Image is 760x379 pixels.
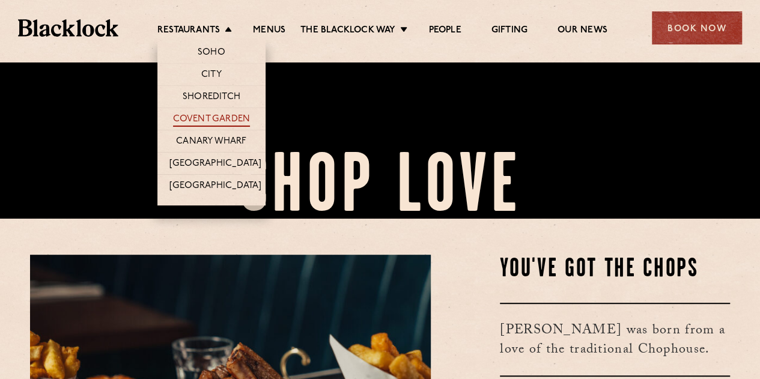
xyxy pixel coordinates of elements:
div: Book Now [652,11,742,44]
a: [GEOGRAPHIC_DATA] [169,158,261,171]
img: BL_Textured_Logo-footer-cropped.svg [18,19,118,36]
a: Restaurants [157,25,220,38]
h2: You've Got The Chops [500,255,730,285]
a: People [428,25,461,38]
a: Gifting [491,25,527,38]
a: Soho [198,47,225,60]
a: Menus [253,25,285,38]
h3: [PERSON_NAME] was born from a love of the traditional Chophouse. [500,303,730,377]
a: [GEOGRAPHIC_DATA] [169,180,261,193]
a: The Blacklock Way [300,25,395,38]
a: City [201,69,222,82]
a: Our News [558,25,607,38]
a: Canary Wharf [176,136,246,149]
a: Covent Garden [173,114,251,127]
a: Shoreditch [183,91,240,105]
